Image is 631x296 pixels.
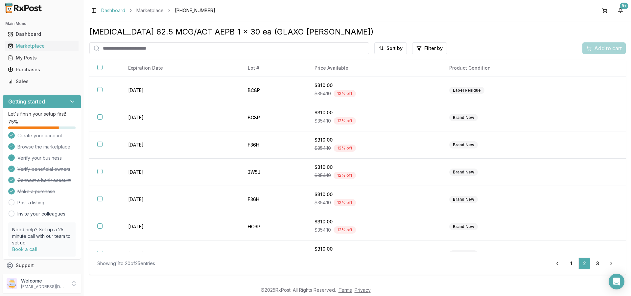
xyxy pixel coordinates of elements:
[315,109,434,116] div: $310.00
[315,246,434,252] div: $310.00
[21,278,67,284] p: Welcome
[315,172,331,179] span: $354.10
[315,137,434,143] div: $310.00
[334,172,356,179] div: 12 % off
[175,7,215,14] span: [PHONE_NUMBER]
[17,188,55,195] span: Make a purchase
[3,260,81,271] button: Support
[120,131,240,159] td: [DATE]
[3,53,81,63] button: My Posts
[120,159,240,186] td: [DATE]
[449,114,478,121] div: Brand New
[21,284,67,289] p: [EMAIL_ADDRESS][DOMAIN_NAME]
[3,3,45,13] img: RxPost Logo
[240,240,307,268] td: HC6P
[240,213,307,240] td: HC6P
[5,64,79,76] a: Purchases
[12,226,72,246] p: Need help? Set up a 25 minute call with our team to set up.
[315,218,434,225] div: $310.00
[240,186,307,213] td: F36H
[315,191,434,198] div: $310.00
[17,166,70,172] span: Verify beneficial owners
[315,90,331,97] span: $354.10
[386,45,403,52] span: Sort by
[315,145,331,151] span: $354.10
[8,111,76,117] p: Let's finish your setup first!
[315,82,434,89] div: $310.00
[120,77,240,104] td: [DATE]
[3,29,81,39] button: Dashboard
[17,144,70,150] span: Browse the marketplace
[8,66,76,73] div: Purchases
[17,211,65,217] a: Invite your colleagues
[5,40,79,52] a: Marketplace
[315,199,331,206] span: $354.10
[240,59,307,77] th: Lot #
[3,41,81,51] button: Marketplace
[17,177,71,184] span: Connect a bank account
[3,76,81,87] button: Sales
[240,131,307,159] td: F36H
[449,250,478,258] div: Brand New
[578,258,590,269] a: 2
[424,45,443,52] span: Filter by
[355,287,371,293] a: Privacy
[120,59,240,77] th: Expiration Date
[97,260,155,267] div: Showing 11 to 20 of 25 entries
[374,42,407,54] button: Sort by
[136,7,164,14] a: Marketplace
[592,258,603,269] a: 3
[240,104,307,131] td: BC8P
[449,141,478,148] div: Brand New
[605,258,618,269] a: Go to next page
[240,77,307,104] td: BC8P
[8,78,76,85] div: Sales
[609,274,624,289] div: Open Intercom Messenger
[120,213,240,240] td: [DATE]
[315,227,331,233] span: $354.10
[8,98,45,105] h3: Getting started
[449,87,484,94] div: Label Residue
[120,104,240,131] td: [DATE]
[8,55,76,61] div: My Posts
[8,31,76,37] div: Dashboard
[551,258,564,269] a: Go to previous page
[101,7,125,14] a: Dashboard
[120,240,240,268] td: [DATE]
[101,7,215,14] nav: breadcrumb
[339,287,352,293] a: Terms
[17,155,62,161] span: Verify your business
[5,28,79,40] a: Dashboard
[240,159,307,186] td: 3W5J
[334,117,356,125] div: 12 % off
[551,258,618,269] nav: pagination
[12,246,37,252] a: Book a call
[307,59,442,77] th: Price Available
[8,43,76,49] div: Marketplace
[334,199,356,206] div: 12 % off
[315,164,434,171] div: $310.00
[449,196,478,203] div: Brand New
[334,226,356,234] div: 12 % off
[334,145,356,152] div: 12 % off
[334,90,356,97] div: 12 % off
[620,3,628,9] div: 9+
[5,52,79,64] a: My Posts
[5,21,79,26] h2: Main Menu
[5,76,79,87] a: Sales
[449,223,478,230] div: Brand New
[3,64,81,75] button: Purchases
[17,132,62,139] span: Create your account
[449,169,478,176] div: Brand New
[17,199,44,206] a: Post a listing
[441,59,576,77] th: Product Condition
[7,278,17,289] img: User avatar
[8,119,18,125] span: 75 %
[565,258,577,269] a: 1
[412,42,447,54] button: Filter by
[120,186,240,213] td: [DATE]
[89,27,626,37] div: [MEDICAL_DATA] 62.5 MCG/ACT AEPB 1 x 30 ea (GLAXO [PERSON_NAME])
[615,5,626,16] button: 9+
[315,118,331,124] span: $354.10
